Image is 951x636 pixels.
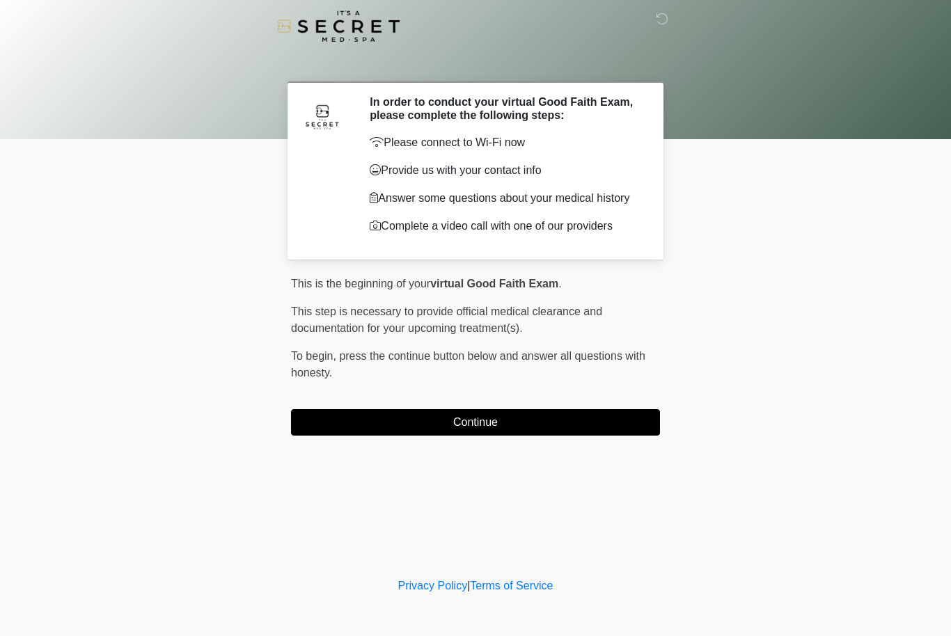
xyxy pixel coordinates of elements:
[291,350,339,362] span: To begin,
[301,95,343,137] img: Agent Avatar
[291,305,602,334] span: This step is necessary to provide official medical clearance and documentation for your upcoming ...
[430,278,558,289] strong: virtual Good Faith Exam
[370,95,639,122] h2: In order to conduct your virtual Good Faith Exam, please complete the following steps:
[370,162,639,179] p: Provide us with your contact info
[558,278,561,289] span: .
[291,409,660,436] button: Continue
[277,10,400,42] img: It's A Secret Med Spa Logo
[470,580,553,591] a: Terms of Service
[291,350,645,379] span: press the continue button below and answer all questions with honesty.
[370,134,639,151] p: Please connect to Wi-Fi now
[281,50,670,76] h1: ‎ ‎
[370,190,639,207] p: Answer some questions about your medical history
[291,278,430,289] span: This is the beginning of your
[467,580,470,591] a: |
[370,218,639,234] p: Complete a video call with one of our providers
[398,580,468,591] a: Privacy Policy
